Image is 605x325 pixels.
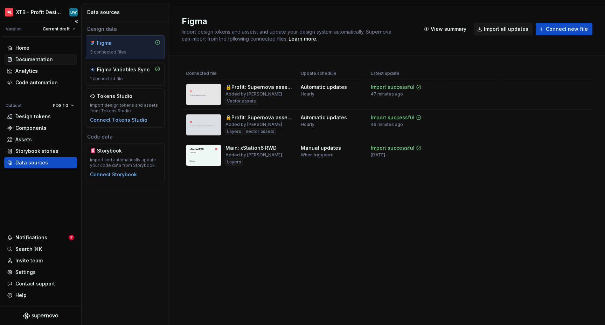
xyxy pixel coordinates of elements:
[225,144,277,151] div: Main: xStation6 RWD
[1,5,80,20] button: XTB - Profit Design SystemUW
[4,232,77,243] button: Notifications7
[288,35,316,42] a: Learn more
[287,36,317,42] span: .
[15,246,42,253] div: Search ⌘K
[371,91,403,97] div: 47 minutes ago
[90,116,147,123] button: Connect Tokens Studio
[6,103,22,108] div: Dataset
[86,35,165,59] a: Figma3 connected files
[86,133,165,140] div: Code data
[4,278,77,289] button: Contact support
[71,16,81,26] button: Collapse sidebar
[371,122,403,127] div: 46 minutes ago
[90,103,160,114] div: Import design tokens and assets from Tokens Studio
[15,44,29,51] div: Home
[15,68,38,75] div: Analytics
[225,122,282,127] div: Added by [PERSON_NAME]
[301,84,347,91] div: Automatic updates
[484,26,528,33] span: Import all updates
[4,42,77,54] a: Home
[43,26,70,32] span: Current draft
[225,91,282,97] div: Added by [PERSON_NAME]
[4,77,77,88] a: Code automation
[5,8,13,16] img: 69bde2f7-25a0-4577-ad58-aa8b0b39a544.png
[97,93,132,100] div: Tokens Studio
[16,9,61,16] div: XTB - Profit Design System
[15,269,36,276] div: Settings
[474,23,533,35] button: Import all updates
[367,68,439,79] th: Latest update
[90,49,160,55] div: 3 connected files
[97,66,149,73] div: Figma Variables Sync
[4,65,77,77] a: Analytics
[225,114,292,121] div: 🔒Profit: Supernova assets 1.0
[4,255,77,266] a: Invite team
[371,114,415,121] div: Import successful
[4,290,77,301] button: Help
[86,143,165,182] a: StorybookImport and automatically update your code data from Storybook.Connect Storybook
[15,257,43,264] div: Invite team
[546,26,588,33] span: Connect new file
[225,158,243,165] div: Layers
[225,84,292,91] div: 🔒Profit: Supernova assets 2.0
[297,68,367,79] th: Update schedule
[182,68,297,79] th: Connected file
[15,56,53,63] div: Documentation
[86,62,165,86] a: Figma Variables Sync1 connected file
[86,26,165,33] div: Design data
[182,16,412,27] h2: Figma
[371,84,415,91] div: Import successful
[301,152,334,158] div: When triggered
[536,23,592,35] button: Connect new file
[420,23,471,35] button: View summary
[15,159,48,166] div: Data sources
[69,235,74,240] span: 7
[371,152,385,158] div: [DATE]
[90,76,160,82] div: 1 connected file
[4,267,77,278] a: Settings
[15,234,47,241] div: Notifications
[15,113,51,120] div: Design tokens
[301,122,314,127] div: Hourly
[431,26,466,33] span: View summary
[15,148,58,155] div: Storybook stories
[15,292,27,299] div: Help
[4,134,77,145] a: Assets
[40,24,78,34] button: Current draft
[371,144,415,151] div: Import successful
[90,157,160,168] div: Import and automatically update your code data from Storybook.
[87,9,166,16] div: Data sources
[15,280,55,287] div: Contact support
[90,171,137,178] button: Connect Storybook
[4,111,77,122] a: Design tokens
[4,146,77,157] a: Storybook stories
[4,54,77,65] a: Documentation
[301,91,314,97] div: Hourly
[301,114,347,121] div: Automatic updates
[15,125,47,132] div: Components
[23,312,58,319] svg: Supernova Logo
[15,79,58,86] div: Code automation
[4,243,77,255] button: Search ⌘K
[86,89,165,128] a: Tokens StudioImport design tokens and assets from Tokens StudioConnect Tokens Studio
[4,122,77,134] a: Components
[225,152,282,158] div: Added by [PERSON_NAME]
[244,128,276,135] div: Vector assets
[70,9,77,15] div: UW
[301,144,341,151] div: Manual updates
[6,26,22,32] div: Version
[4,157,77,168] a: Data sources
[97,40,131,47] div: Figma
[97,147,131,154] div: Storybook
[182,29,393,42] span: Import design tokens and assets, and update your design system automatically. Supernova can impor...
[225,98,257,105] div: Vector assets
[53,103,68,108] span: PDS 1.0
[15,136,32,143] div: Assets
[50,101,77,111] button: PDS 1.0
[225,128,243,135] div: Layers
